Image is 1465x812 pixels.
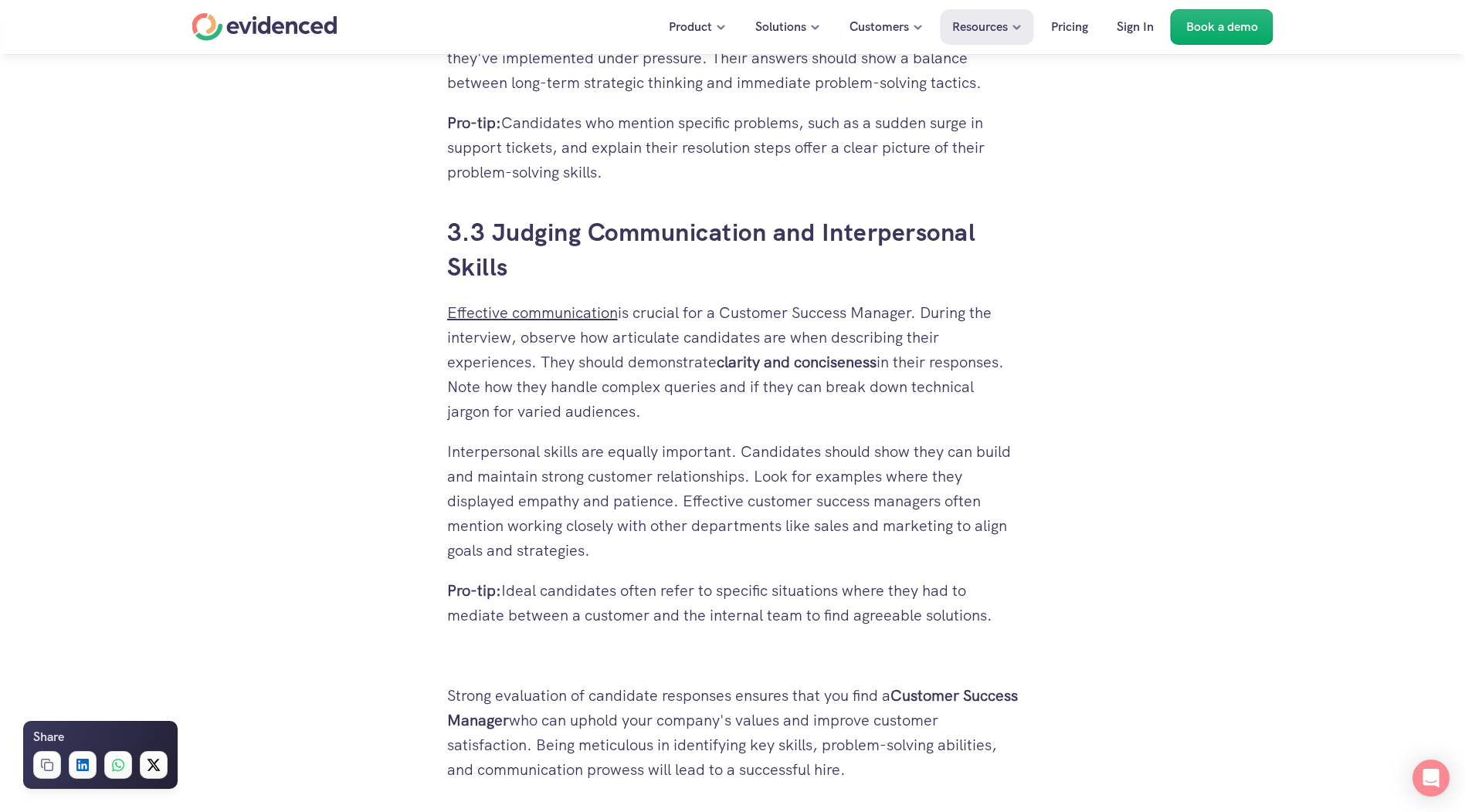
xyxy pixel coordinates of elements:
p: Interpersonal skills are equally important. Candidates should show they can build and maintain st... [447,439,1019,563]
p: Customers [849,17,909,37]
a: Home [192,13,337,41]
p: Strong evaluation of candidate responses ensures that you find a who can uphold your company's va... [447,683,1019,782]
p: Sign In [1117,17,1154,37]
strong: clarity and conciseness [717,352,877,372]
strong: Pro-tip: [447,580,501,601]
h6: Share [33,727,64,747]
p: Pricing [1051,17,1088,37]
a: Sign In [1105,9,1165,45]
p: Solutions [755,17,806,37]
h3: 3.3 Judging Communication and Interpersonal Skills [447,215,1019,285]
p: Candidates who mention specific problems, such as a sudden surge in support tickets, and explain ... [447,110,1019,184]
p: Product [669,17,712,37]
div: Open Intercom Messenger [1412,760,1450,797]
p: is crucial for a Customer Success Manager. During the interview, observe how articulate candidate... [447,300,1019,424]
p: Ideal candidates often refer to specific situations where they had to mediate between a customer ... [447,578,1019,628]
a: Book a demo [1171,9,1273,45]
strong: Pro-tip: [447,113,501,133]
p: Resources [952,17,1008,37]
a: Pricing [1039,9,1100,45]
a: Effective communication [447,303,618,323]
p: Book a demo [1186,17,1258,37]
